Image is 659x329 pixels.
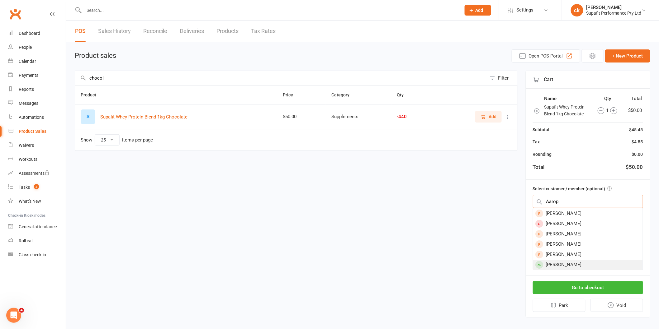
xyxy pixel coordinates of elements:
[629,126,643,133] div: $45.45
[331,114,386,119] div: Supplements
[533,219,643,229] div: [PERSON_NAME]
[331,92,356,97] span: Category
[19,73,38,78] div: Payments
[19,129,46,134] div: Product Sales
[475,111,502,122] button: Add
[19,31,40,36] div: Dashboard
[143,21,167,42] a: Reconcile
[19,157,37,162] div: Workouts
[283,91,300,99] button: Price
[19,115,44,120] div: Automations
[8,220,66,234] a: General attendance kiosk mode
[8,194,66,208] a: What's New
[8,68,66,82] a: Payments
[533,185,612,192] label: Select customer / member (optional)
[283,114,320,119] div: $50.00
[533,138,540,145] div: Tax
[533,249,643,260] div: [PERSON_NAME]
[98,21,131,42] a: Sales History
[397,91,411,99] button: Qty
[8,166,66,180] a: Assessments
[19,224,57,229] div: General attendance
[180,21,204,42] a: Deliveries
[19,252,46,257] div: Class check-in
[75,71,486,85] input: Search products by name, or scan product code
[476,8,483,13] span: Add
[251,21,276,42] a: Tax Rates
[75,52,116,59] h1: Product sales
[632,151,643,158] div: $0.00
[8,82,66,96] a: Reports
[626,163,643,171] div: $50.00
[592,95,624,103] th: Qty
[19,101,38,106] div: Messages
[533,208,643,219] div: [PERSON_NAME]
[533,260,643,270] div: [PERSON_NAME]
[8,96,66,110] a: Messages
[6,308,21,323] iframe: Intercom live chat
[19,199,41,204] div: What's New
[75,21,86,42] a: POS
[533,195,643,208] input: Search by name or scan member number
[529,52,563,60] span: Open POS Portal
[8,180,66,194] a: Tasks 2
[82,6,457,15] input: Search...
[19,238,33,243] div: Roll call
[81,92,103,97] span: Product
[283,92,300,97] span: Price
[624,95,642,103] th: Total
[533,126,550,133] div: Subtotal
[19,59,36,64] div: Calendar
[517,3,534,17] span: Settings
[586,5,642,10] div: [PERSON_NAME]
[19,143,34,148] div: Waivers
[533,299,586,312] button: Park
[19,308,24,313] span: 4
[533,229,643,239] div: [PERSON_NAME]
[8,152,66,166] a: Workouts
[512,49,580,63] button: Open POS Portal
[8,138,66,152] a: Waivers
[8,110,66,124] a: Automations
[632,138,643,145] div: $4.55
[8,40,66,54] a: People
[8,124,66,138] a: Product Sales
[465,5,491,16] button: Add
[624,103,642,118] td: $50.00
[331,91,356,99] button: Category
[81,91,103,99] button: Product
[486,71,517,85] button: Filter
[533,281,643,294] button: Go to checkout
[592,107,623,114] div: 1
[34,184,39,189] span: 2
[19,87,34,92] div: Reports
[533,239,643,249] div: [PERSON_NAME]
[571,4,583,16] div: ck
[397,92,411,97] span: Qty
[533,151,552,158] div: Rounding
[526,71,650,89] div: Cart
[8,54,66,68] a: Calendar
[533,163,545,171] div: Total
[544,95,591,103] th: Name
[605,49,650,63] button: + New Product
[81,109,95,124] div: Set product image
[498,74,509,82] div: Filter
[586,10,642,16] div: Supafit Performance Pty Ltd
[19,45,32,50] div: People
[216,21,239,42] a: Products
[7,6,23,22] a: Clubworx
[8,26,66,40] a: Dashboard
[489,113,496,120] span: Add
[100,113,187,121] button: Supafit Whey Protein Blend 1kg Chocolate
[122,137,153,143] div: items per page
[81,134,153,146] div: Show
[19,171,50,176] div: Assessments
[8,234,66,248] a: Roll call
[397,114,429,119] div: -440
[590,299,643,312] button: Void
[19,185,30,190] div: Tasks
[544,103,591,118] td: Supafit Whey Protein Blend 1kg Chocolate
[8,248,66,262] a: Class kiosk mode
